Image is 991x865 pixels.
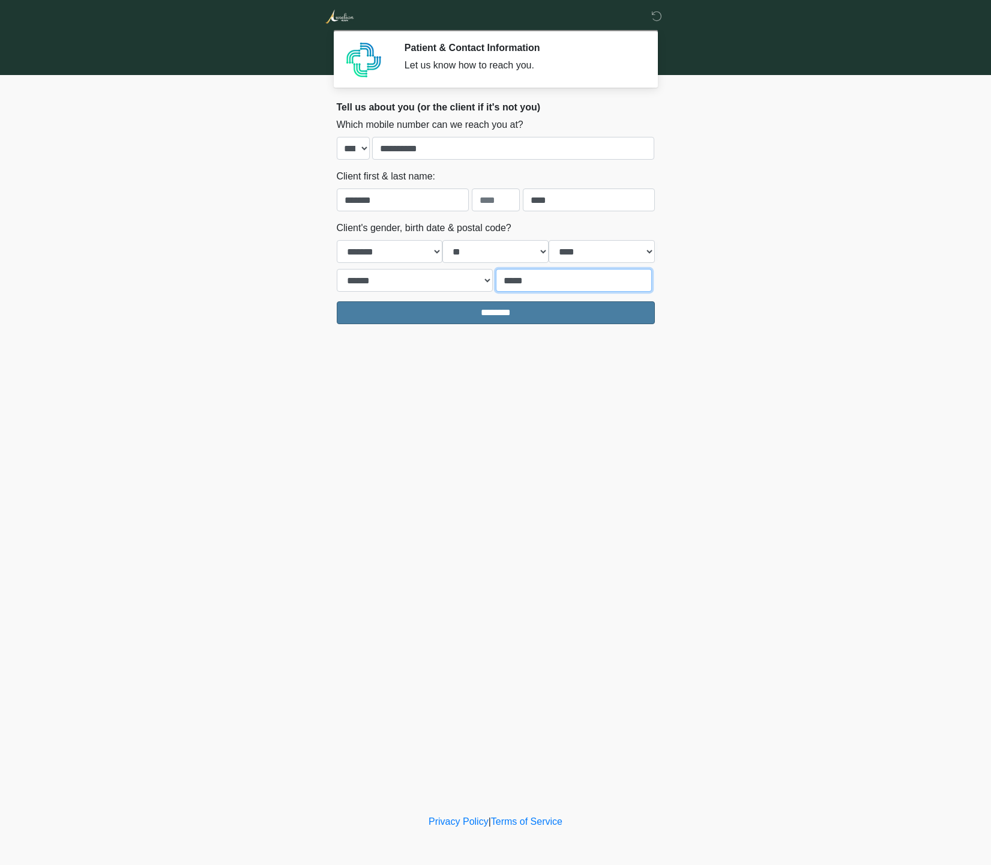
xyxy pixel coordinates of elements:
[491,816,562,827] a: Terms of Service
[405,42,637,53] h2: Patient & Contact Information
[337,118,523,132] label: Which mobile number can we reach you at?
[405,58,637,73] div: Let us know how to reach you.
[337,169,436,184] label: Client first & last name:
[489,816,491,827] a: |
[325,9,354,24] img: Aurelion Med Spa Logo
[337,221,511,235] label: Client's gender, birth date & postal code?
[337,101,655,113] h2: Tell us about you (or the client if it's not you)
[429,816,489,827] a: Privacy Policy
[346,42,382,78] img: Agent Avatar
